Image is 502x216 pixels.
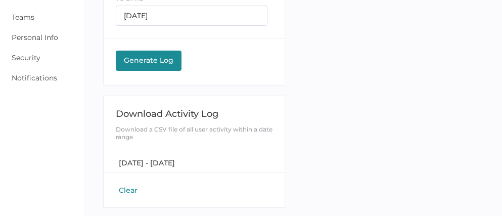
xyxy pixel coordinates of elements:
button: Generate Log [116,51,181,71]
a: Personal Info [12,33,58,42]
button: Clear [116,185,141,195]
div: Generate Log [121,56,176,65]
a: Notifications [12,73,57,82]
span: [DATE] - [DATE] [119,158,175,167]
a: Security [12,53,40,62]
div: Download a CSV file of all user activity within a date range [116,125,273,141]
a: Teams [12,13,34,22]
div: Download Activity Log [116,108,273,119]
